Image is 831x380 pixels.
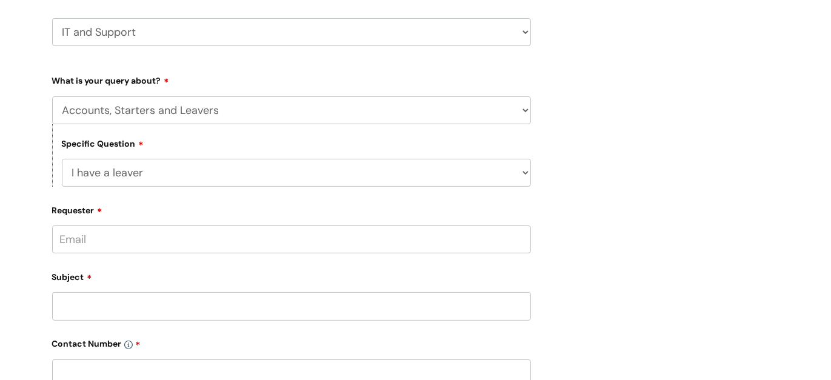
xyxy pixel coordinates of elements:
[52,201,531,216] label: Requester
[52,225,531,253] input: Email
[124,341,133,349] img: info-icon.svg
[52,268,531,282] label: Subject
[52,335,531,349] label: Contact Number
[62,137,144,149] label: Specific Question
[52,72,531,86] label: What is your query about?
